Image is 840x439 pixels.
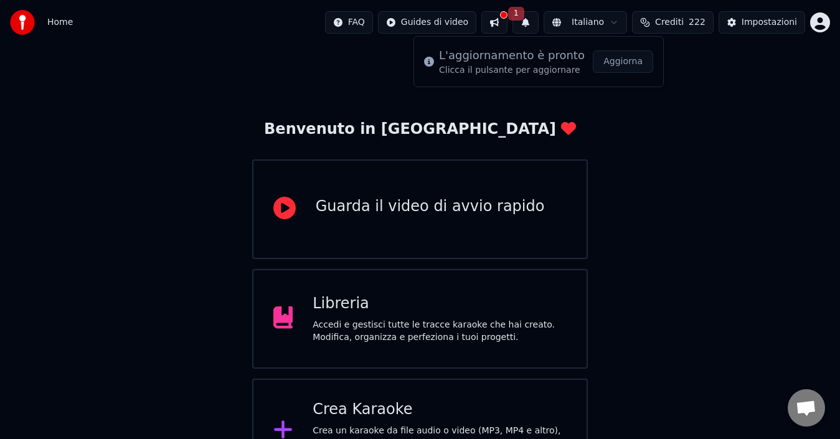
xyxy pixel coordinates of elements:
[719,11,805,34] button: Impostazioni
[512,11,539,34] button: 1
[439,47,585,64] div: L'aggiornamento è pronto
[788,389,825,427] a: Aprire la chat
[325,11,373,34] button: FAQ
[313,294,567,314] div: Libreria
[655,16,684,29] span: Crediti
[47,16,73,29] nav: breadcrumb
[508,7,524,21] span: 1
[742,16,797,29] div: Impostazioni
[439,64,585,77] div: Clicca il pulsante per aggiornare
[313,319,567,344] div: Accedi e gestisci tutte le tracce karaoke che hai creato. Modifica, organizza e perfeziona i tuoi...
[264,120,576,139] div: Benvenuto in [GEOGRAPHIC_DATA]
[689,16,706,29] span: 222
[313,400,567,420] div: Crea Karaoke
[316,197,545,217] div: Guarda il video di avvio rapido
[593,50,653,73] button: Aggiorna
[10,10,35,35] img: youka
[378,11,476,34] button: Guides di video
[47,16,73,29] span: Home
[632,11,714,34] button: Crediti222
